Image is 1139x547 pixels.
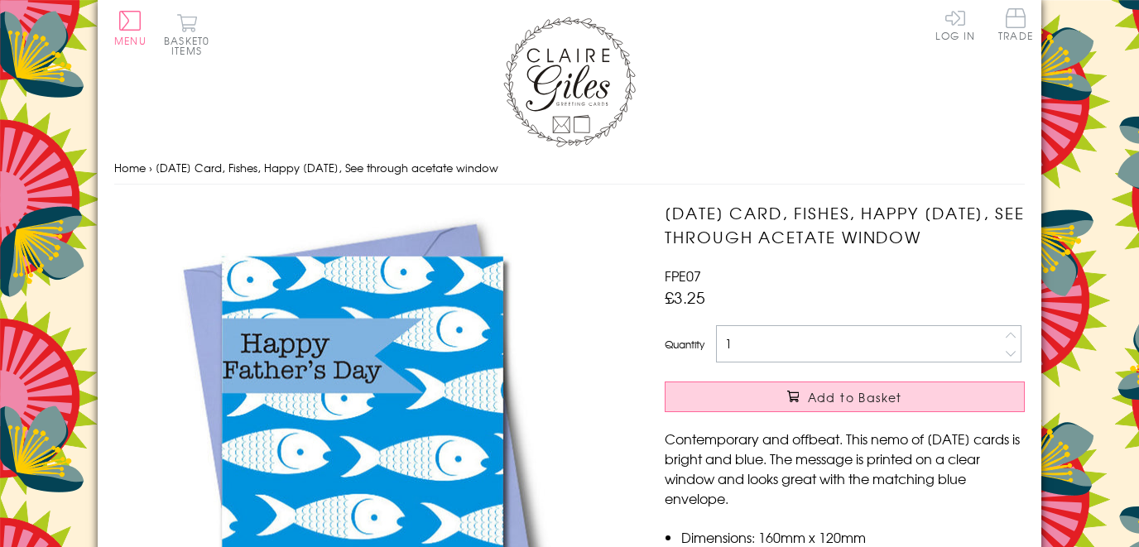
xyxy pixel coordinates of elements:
button: Basket0 items [164,13,209,55]
span: › [149,160,152,175]
button: Add to Basket [665,381,1025,412]
span: Menu [114,33,147,48]
span: Add to Basket [808,389,902,405]
h1: [DATE] Card, Fishes, Happy [DATE], See through acetate window [665,201,1025,249]
span: Trade [998,8,1033,41]
a: Log In [935,8,975,41]
span: £3.25 [665,285,705,309]
nav: breadcrumbs [114,151,1025,185]
span: [DATE] Card, Fishes, Happy [DATE], See through acetate window [156,160,498,175]
li: Dimensions: 160mm x 120mm [681,527,1025,547]
span: 0 items [171,33,209,58]
button: Menu [114,11,147,46]
p: Contemporary and offbeat. This nemo of [DATE] cards is bright and blue. The message is printed on... [665,429,1025,508]
img: Claire Giles Greetings Cards [503,17,636,147]
a: Home [114,160,146,175]
label: Quantity [665,337,704,352]
a: Trade [998,8,1033,44]
span: FPE07 [665,266,701,285]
